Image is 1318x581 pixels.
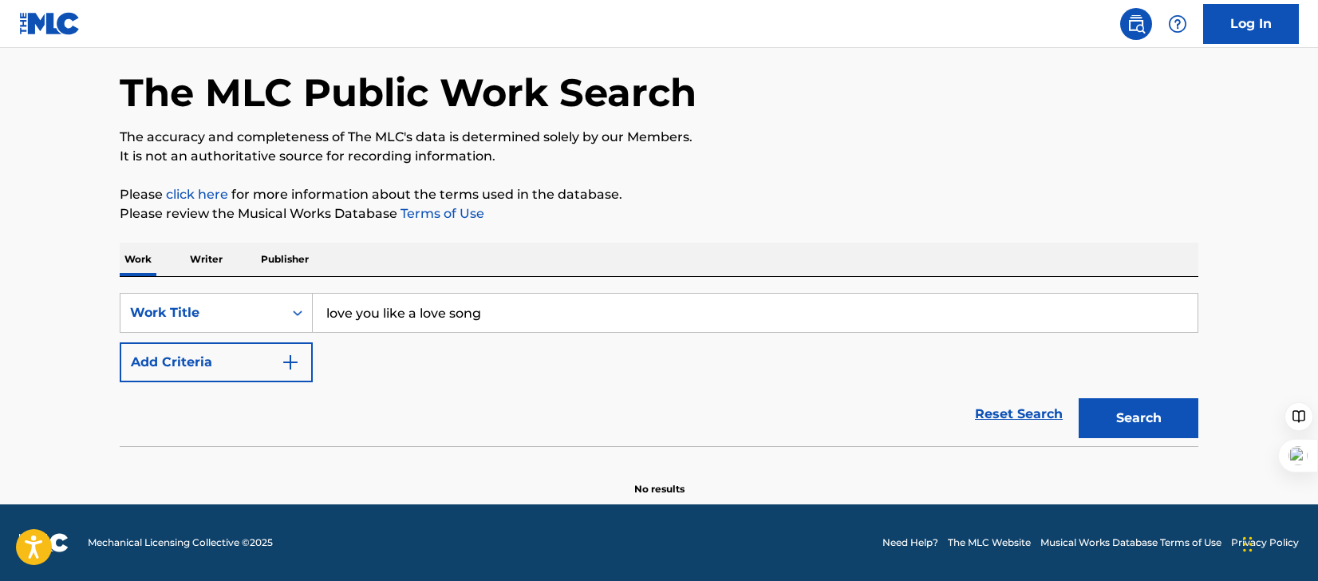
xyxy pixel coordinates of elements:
[88,536,273,550] span: Mechanical Licensing Collective © 2025
[1162,8,1194,40] div: Help
[256,243,314,276] p: Publisher
[967,397,1071,432] a: Reset Search
[120,69,696,117] h1: The MLC Public Work Search
[120,293,1198,446] form: Search Form
[120,243,156,276] p: Work
[634,463,685,496] p: No results
[1127,14,1146,34] img: search
[120,185,1198,204] p: Please for more information about the terms used in the database.
[1040,536,1221,550] a: Musical Works Database Terms of Use
[1120,8,1152,40] a: Public Search
[166,187,228,202] a: click here
[1079,398,1198,438] button: Search
[19,12,81,35] img: MLC Logo
[1238,504,1318,581] iframe: Chat Widget
[948,536,1031,550] a: The MLC Website
[185,243,227,276] p: Writer
[281,353,300,372] img: 9d2ae6d4665cec9f34b9.svg
[130,303,274,322] div: Work Title
[1243,520,1253,568] div: Drag
[1203,4,1299,44] a: Log In
[397,206,484,221] a: Terms of Use
[120,128,1198,147] p: The accuracy and completeness of The MLC's data is determined solely by our Members.
[19,533,69,552] img: logo
[120,147,1198,166] p: It is not an authoritative source for recording information.
[120,204,1198,223] p: Please review the Musical Works Database
[1168,14,1187,34] img: help
[120,342,313,382] button: Add Criteria
[1231,536,1299,550] a: Privacy Policy
[882,536,938,550] a: Need Help?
